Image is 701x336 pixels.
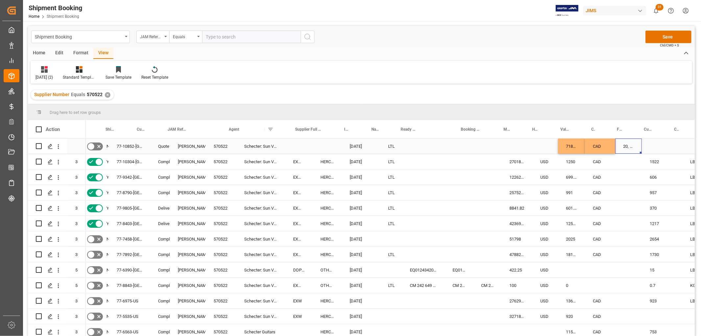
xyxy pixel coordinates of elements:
[106,309,112,324] span: No
[178,139,198,154] div: [PERSON_NAME]
[93,48,113,59] div: View
[178,216,198,231] div: [PERSON_NAME]
[617,127,622,132] span: Freight Quote
[313,216,342,231] div: HERCULES
[473,278,502,293] div: CM 242 649 605 US
[388,170,394,185] div: LTL
[660,43,679,48] span: Ctrl/CMD + S
[206,278,236,293] div: 570522
[28,200,86,216] div: Press SPACE to select this row.
[558,216,585,231] div: 1259.51
[28,185,86,200] div: Press SPACE to select this row.
[109,247,150,262] div: 77-7892-[GEOGRAPHIC_DATA]
[558,247,585,262] div: 1815.79
[236,309,285,324] div: Schecter: Sun Valley [GEOGRAPHIC_DATA]
[690,185,700,200] div: LB
[342,231,380,246] div: [DATE]
[532,278,558,293] div: USD
[649,3,664,18] button: show 31 new notifications
[690,294,700,309] div: LB
[29,14,39,19] a: Home
[236,231,285,246] div: Schecter: Sun Valley [GEOGRAPHIC_DATA]
[206,231,236,246] div: 570522
[67,278,86,293] div: 5
[173,32,195,40] div: Equals
[236,200,285,216] div: Schecter: Sun Valley [GEOGRAPHIC_DATA]
[158,247,162,262] div: Completed
[591,127,595,132] span: Currency for Value (1)
[229,127,239,132] span: Agent
[158,154,162,169] div: Completed
[140,32,162,40] div: JAM Reference Number
[109,309,150,324] div: 77-5535-US
[206,139,236,154] div: 570522
[690,278,700,293] div: KG
[532,293,558,308] div: USD
[206,169,236,185] div: 570522
[313,247,342,262] div: HERCULES
[342,278,380,293] div: [DATE]
[690,154,700,169] div: LB
[206,216,236,231] div: 570522
[558,185,585,200] div: 991
[532,247,558,262] div: USD
[206,185,236,200] div: 570522
[50,48,68,59] div: Edit
[585,139,615,154] div: CAD
[158,216,162,231] div: Delivered
[178,309,198,324] div: [PERSON_NAME]
[178,170,198,185] div: [PERSON_NAME]
[645,31,691,43] button: Save
[158,232,162,247] div: Completed
[67,262,86,277] div: 5
[28,154,86,169] div: Press SPACE to select this row.
[342,216,380,231] div: [DATE]
[109,262,150,277] div: 77-6390-[GEOGRAPHIC_DATA]
[285,169,313,185] div: EXW [GEOGRAPHIC_DATA], [GEOGRAPHIC_DATA],
[35,74,53,80] div: [DATE] (2)
[106,201,114,216] span: Yes
[105,92,110,98] div: ✕
[502,154,532,169] div: 27018.33
[236,216,285,231] div: Schecter: Sun Valley [GEOGRAPHIC_DATA]
[206,200,236,216] div: 570522
[642,169,682,185] div: 606
[313,278,342,293] div: OTHERS
[109,169,150,185] div: 77-9342-[GEOGRAPHIC_DATA]
[313,309,342,324] div: HERCULES
[158,185,162,200] div: Completed
[585,169,615,185] div: CAD
[106,170,114,185] span: Yes
[141,74,168,80] div: Reset Template
[67,293,86,308] div: 3
[168,127,187,132] span: JAM Reference Number
[585,231,615,246] div: CAD
[583,6,646,15] div: JIMS
[67,200,86,216] div: 3
[342,154,380,169] div: [DATE]
[642,262,682,277] div: 15
[664,3,678,18] button: Help Center
[31,31,130,43] button: open menu
[28,231,86,247] div: Press SPACE to select this row.
[206,293,236,308] div: 570522
[158,278,162,293] div: Completed
[35,32,123,40] div: Shipment Booking
[503,127,510,132] span: Master [PERSON_NAME] of Lading Number
[585,293,615,308] div: CAD
[28,139,86,154] div: Press SPACE to select this row.
[342,309,380,324] div: [DATE]
[178,154,198,169] div: [PERSON_NAME]
[342,262,380,277] div: [DATE]
[202,31,301,43] input: Type to search
[136,31,169,43] button: open menu
[532,154,558,169] div: USD
[532,216,558,231] div: USD
[532,127,539,132] span: House Bill of Lading Number
[642,216,682,231] div: 1217
[206,154,236,169] div: 570522
[137,127,146,132] span: Customs documents sent to broker
[690,170,700,185] div: LB
[502,169,532,185] div: 12262.74
[585,185,615,200] div: CAD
